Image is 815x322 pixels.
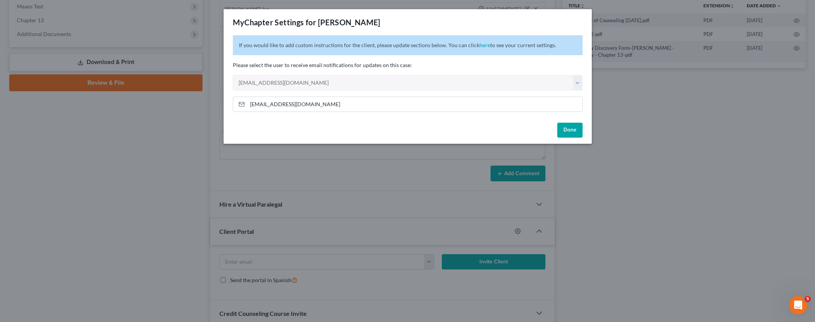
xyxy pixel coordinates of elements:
[805,296,811,302] span: 5
[247,97,582,112] input: Enter email...
[233,17,380,28] div: MyChapter Settings for [PERSON_NAME]
[233,61,583,69] p: Please select the user to receive email notifications for updates on this case:
[789,296,807,314] iframe: Intercom live chat
[557,123,583,138] button: Done
[479,42,490,48] a: here
[448,42,556,48] span: You can click to see your current settings.
[239,42,447,48] span: If you would like to add custom instructions for the client, please update sections below.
